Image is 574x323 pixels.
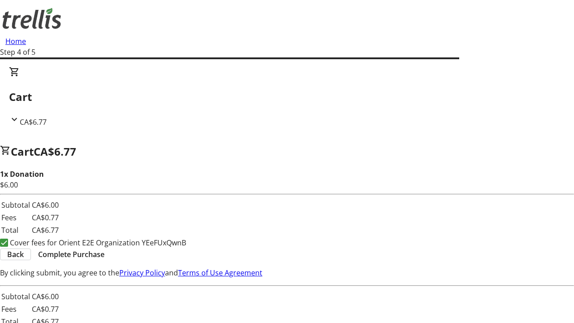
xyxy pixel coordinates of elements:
button: Complete Purchase [31,249,112,260]
td: Fees [1,212,30,223]
span: Complete Purchase [38,249,104,260]
a: Terms of Use Agreement [178,268,262,278]
td: Subtotal [1,291,30,302]
h2: Cart [9,89,565,105]
td: CA$6.00 [31,199,59,211]
span: Cart [11,144,34,159]
td: CA$0.77 [31,303,59,315]
a: Privacy Policy [119,268,165,278]
td: Fees [1,303,30,315]
span: Back [7,249,24,260]
td: CA$6.77 [31,224,59,236]
td: CA$6.00 [31,291,59,302]
td: Subtotal [1,199,30,211]
td: CA$0.77 [31,212,59,223]
label: Cover fees for Orient E2E Organization YEeFUxQwnB [8,237,186,248]
div: CartCA$6.77 [9,66,565,127]
td: Total [1,224,30,236]
span: CA$6.77 [20,117,47,127]
span: CA$6.77 [34,144,76,159]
